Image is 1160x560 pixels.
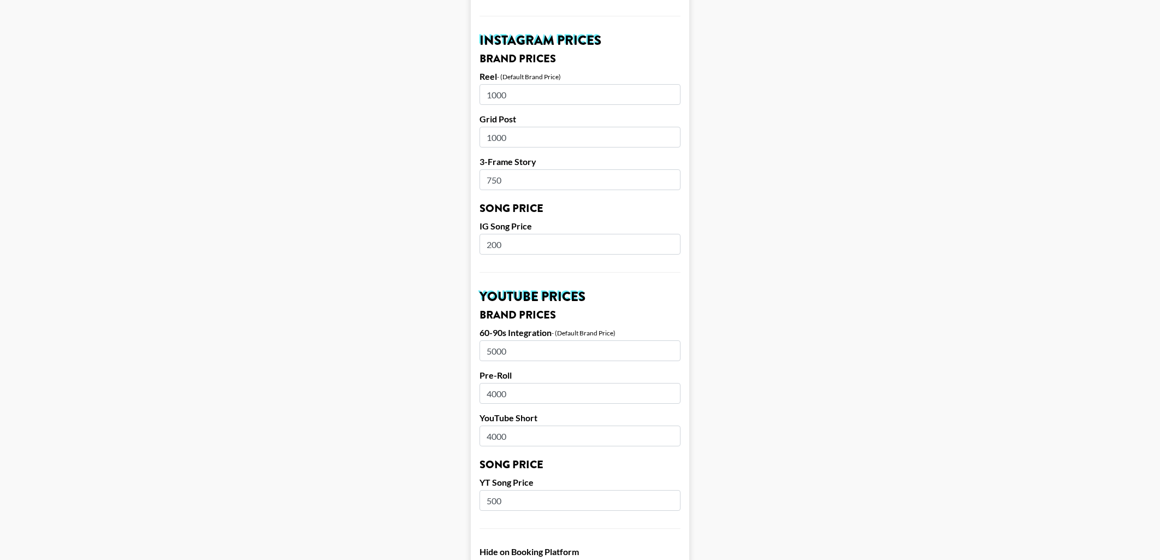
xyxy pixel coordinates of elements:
[480,477,680,488] label: YT Song Price
[480,370,680,381] label: Pre-Roll
[480,412,680,423] label: YouTube Short
[480,203,680,214] h3: Song Price
[480,71,497,82] label: Reel
[480,546,680,557] label: Hide on Booking Platform
[497,73,561,81] div: - (Default Brand Price)
[480,114,680,125] label: Grid Post
[480,310,680,321] h3: Brand Prices
[552,329,615,337] div: - (Default Brand Price)
[480,290,680,303] h2: YouTube Prices
[480,34,680,47] h2: Instagram Prices
[480,221,680,232] label: IG Song Price
[480,327,552,338] label: 60-90s Integration
[480,156,680,167] label: 3-Frame Story
[480,54,680,64] h3: Brand Prices
[480,459,680,470] h3: Song Price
